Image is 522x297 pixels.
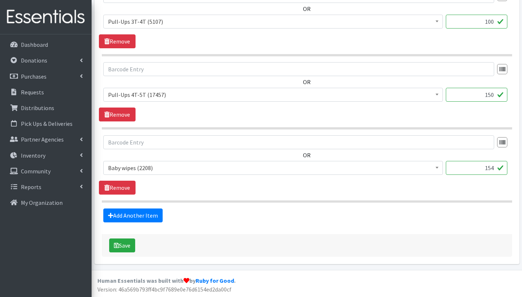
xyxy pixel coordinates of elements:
[97,286,232,293] span: Version: 46a569b793ff4bc9f7689e0e76d6154ed2da00cf
[103,135,494,149] input: Barcode Entry
[3,101,89,115] a: Distributions
[21,152,45,159] p: Inventory
[446,161,507,175] input: Quantity
[3,195,89,210] a: My Organization
[99,181,136,195] a: Remove
[303,151,311,159] label: OR
[3,69,89,84] a: Purchases
[108,90,438,100] span: Pull-Ups 4T-5T (17457)
[3,5,89,29] img: HumanEssentials
[99,34,136,48] a: Remove
[108,163,438,173] span: Baby wipes (2208)
[3,180,89,194] a: Reports
[21,73,47,80] p: Purchases
[3,164,89,178] a: Community
[21,183,41,191] p: Reports
[97,277,236,284] strong: Human Essentials was built with by .
[3,116,89,131] a: Pick Ups & Deliveries
[21,57,47,64] p: Donations
[99,108,136,121] a: Remove
[21,104,54,112] p: Distributions
[3,132,89,147] a: Partner Agencies
[103,15,443,29] span: Pull-Ups 3T-4T (5107)
[103,208,163,222] a: Add Another Item
[103,62,494,76] input: Barcode Entry
[103,88,443,102] span: Pull-Ups 4T-5T (17457)
[446,88,507,102] input: Quantity
[303,4,311,13] label: OR
[3,85,89,99] a: Requests
[196,277,234,284] a: Ruby for Good
[109,238,135,252] button: Save
[21,136,64,143] p: Partner Agencies
[303,78,311,86] label: OR
[21,199,63,206] p: My Organization
[3,148,89,163] a: Inventory
[446,15,507,29] input: Quantity
[21,120,73,127] p: Pick Ups & Deliveries
[21,168,51,175] p: Community
[108,16,438,27] span: Pull-Ups 3T-4T (5107)
[3,53,89,68] a: Donations
[21,41,48,48] p: Dashboard
[21,89,44,96] p: Requests
[3,37,89,52] a: Dashboard
[103,161,443,175] span: Baby wipes (2208)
